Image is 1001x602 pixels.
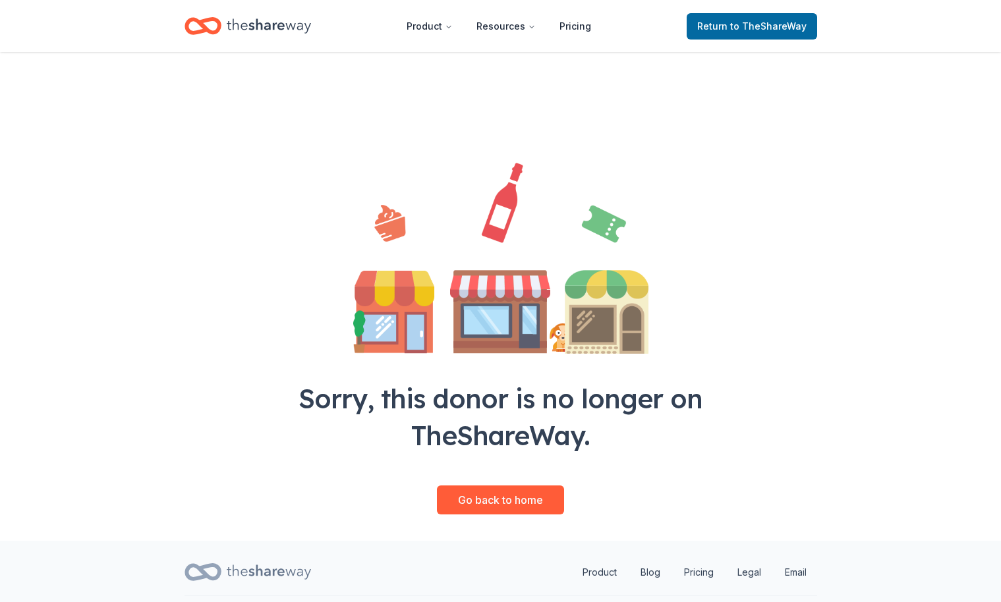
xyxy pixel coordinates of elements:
[396,11,602,41] nav: Main
[673,559,724,586] a: Pricing
[185,11,311,41] a: Home
[630,559,671,586] a: Blog
[572,559,627,586] a: Product
[697,18,807,34] span: Return
[730,20,807,32] span: to TheShareWay
[727,559,772,586] a: Legal
[466,13,546,40] button: Resources
[687,13,817,40] a: Returnto TheShareWay
[774,559,817,586] a: Email
[437,485,564,514] a: Go back to home
[396,13,463,40] button: Product
[269,380,733,454] div: Sorry, this donor is no longer on TheShareWay.
[572,559,817,586] nav: quick links
[353,163,648,354] img: Illustration for landing page
[549,13,602,40] a: Pricing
